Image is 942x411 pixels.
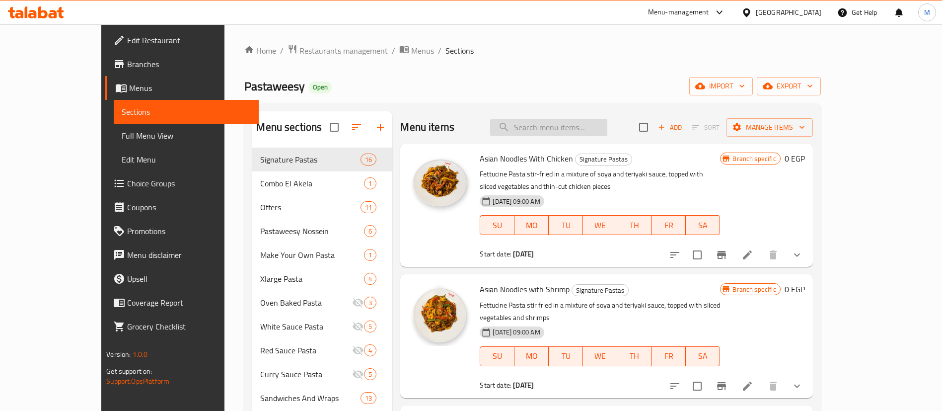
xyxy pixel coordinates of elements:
span: 6 [364,227,376,236]
span: TH [621,349,648,363]
a: Edit menu item [741,249,753,261]
li: / [438,45,441,57]
span: Grocery Checklist [127,321,251,332]
span: SU [484,349,510,363]
div: Red Sauce Pasta4 [252,338,392,362]
span: 1 [364,179,376,188]
span: Select section [633,117,654,138]
span: Sections [122,106,251,118]
span: 1 [364,250,376,260]
img: Asian Noodles with Shrimp [408,282,472,346]
div: Sandwiches And Wraps13 [252,386,392,410]
span: Curry Sauce Pasta [260,368,352,380]
span: 4 [364,346,376,355]
span: Branch specific [728,154,780,164]
span: Sections [445,45,474,57]
button: Add section [368,115,392,139]
div: Combo El Akela1 [252,171,392,195]
div: items [361,392,376,404]
button: MO [514,346,549,366]
p: Fettucine Pasta stir-fried in a mixture of soya and teriyaki sauce, topped with sliced vegetables... [480,168,720,193]
a: Coupons [105,195,259,219]
a: Edit Menu [114,148,259,171]
span: Pastaweesy Nossein [260,225,364,237]
div: [GEOGRAPHIC_DATA] [756,7,821,18]
div: Offers11 [252,195,392,219]
button: export [757,77,821,95]
button: WE [583,215,617,235]
span: Restaurants management [299,45,388,57]
span: White Sauce Pasta [260,321,352,332]
span: 3 [364,298,376,308]
button: Manage items [726,118,813,137]
button: SA [686,215,720,235]
b: [DATE] [513,247,534,260]
span: Menu disclaimer [127,249,251,261]
button: TH [617,346,652,366]
span: Upsell [127,273,251,285]
span: Signature Pastas [576,154,632,165]
button: SU [480,346,514,366]
span: Get support on: [106,365,152,378]
button: SA [686,346,720,366]
span: Add item [654,120,686,135]
a: Edit menu item [741,380,753,392]
svg: Inactive section [352,368,364,380]
div: items [364,273,376,285]
span: Combo El Akela [260,177,364,189]
span: Start date: [480,247,511,260]
a: Home [244,45,276,57]
span: Red Sauce Pasta [260,344,352,356]
div: items [364,249,376,261]
div: Curry Sauce Pasta5 [252,362,392,386]
span: Select section first [686,120,726,135]
span: Add [656,122,683,133]
li: / [280,45,284,57]
p: Fettucine Pasta stir fried in a mixture of soya and teriyaki sauce, topped with sliced vegetables... [480,299,720,324]
h6: 0 EGP [785,152,805,165]
button: Add [654,120,686,135]
img: Asian Noodles With Chicken [408,152,472,215]
span: [DATE] 09:00 AM [489,197,544,206]
span: 13 [361,394,376,403]
div: Xlarge Pasta4 [252,267,392,291]
span: Offers [260,201,361,213]
span: Oven Baked Pasta [260,297,352,309]
button: FR [652,215,686,235]
div: items [364,225,376,237]
button: WE [583,346,617,366]
span: Open [309,83,332,91]
button: TU [549,346,583,366]
span: Signature Pastas [260,154,361,165]
span: SA [690,218,716,233]
span: Promotions [127,225,251,237]
span: Choice Groups [127,177,251,189]
div: items [364,344,376,356]
span: M [924,7,930,18]
div: Pastaweesy Nossein6 [252,219,392,243]
svg: Inactive section [352,297,364,309]
div: items [364,177,376,189]
div: Sandwiches And Wraps [260,392,361,404]
button: TH [617,215,652,235]
a: Menus [399,44,434,57]
button: delete [761,243,785,267]
button: sort-choices [663,243,687,267]
span: Sort sections [345,115,368,139]
h2: Menu items [400,120,454,135]
span: WE [587,218,613,233]
svg: Show Choices [791,249,803,261]
span: Manage items [734,121,805,134]
a: Menu disclaimer [105,243,259,267]
span: Asian Noodles with Shrimp [480,282,570,297]
a: Coverage Report [105,291,259,315]
div: Oven Baked Pasta3 [252,291,392,315]
span: Version: [106,348,131,361]
h6: 0 EGP [785,282,805,296]
span: Menus [411,45,434,57]
a: Grocery Checklist [105,315,259,338]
